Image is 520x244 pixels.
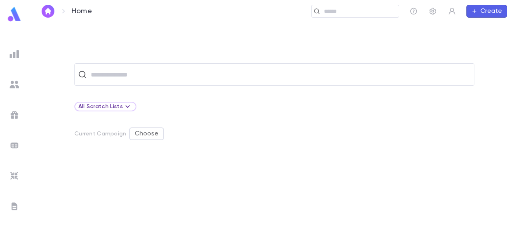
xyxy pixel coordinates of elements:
button: Create [466,5,507,18]
p: Home [72,7,92,16]
div: All Scratch Lists [78,102,132,111]
img: students_grey.60c7aba0da46da39d6d829b817ac14fc.svg [10,80,19,89]
div: All Scratch Lists [74,102,136,111]
img: campaigns_grey.99e729a5f7ee94e3726e6486bddda8f1.svg [10,110,19,120]
button: Choose [129,127,164,140]
img: letters_grey.7941b92b52307dd3b8a917253454ce1c.svg [10,202,19,211]
img: logo [6,6,22,22]
img: home_white.a664292cf8c1dea59945f0da9f25487c.svg [43,8,53,14]
img: batches_grey.339ca447c9d9533ef1741baa751efc33.svg [10,141,19,150]
img: reports_grey.c525e4749d1bce6a11f5fe2a8de1b229.svg [10,49,19,59]
p: Current Campaign [74,131,126,137]
img: imports_grey.530a8a0e642e233f2baf0ef88e8c9fcb.svg [10,171,19,181]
